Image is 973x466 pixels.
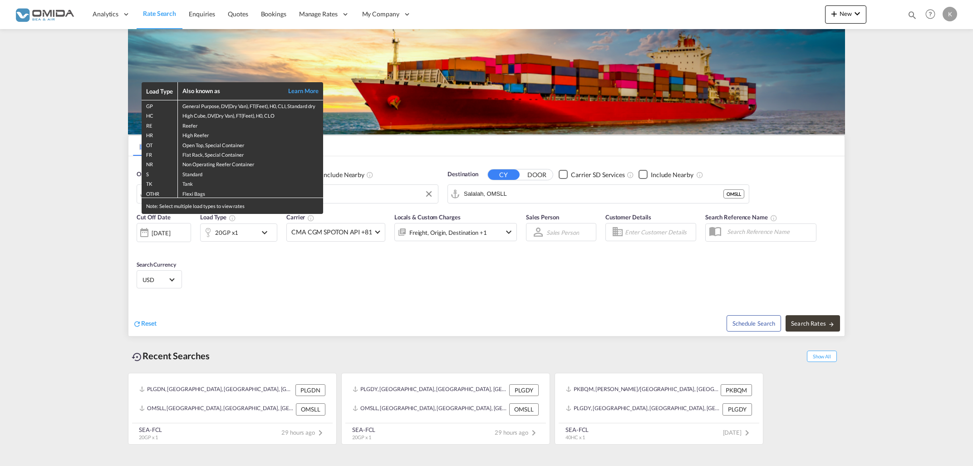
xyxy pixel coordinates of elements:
[178,110,323,119] td: High Cube, DV(Dry Van), FT(Feet), H0, CLO
[142,159,178,168] td: NR
[178,188,323,198] td: Flexi Bags
[178,120,323,129] td: Reefer
[142,198,323,214] div: Note: Select multiple load types to view rates
[278,87,319,95] a: Learn More
[142,120,178,129] td: RE
[142,129,178,139] td: HR
[142,149,178,159] td: FR
[178,159,323,168] td: Non Operating Reefer Container
[142,100,178,110] td: GP
[142,178,178,188] td: TK
[182,87,278,95] div: Also known as
[142,188,178,198] td: OTHR
[178,169,323,178] td: Standard
[142,110,178,119] td: HC
[178,100,323,110] td: General Purpose, DV(Dry Van), FT(Feet), H0, CLI, Standard dry
[142,82,178,100] th: Load Type
[142,139,178,149] td: OT
[178,178,323,188] td: Tank
[178,129,323,139] td: High Reefer
[178,149,323,159] td: Flat Rack, Special Container
[142,169,178,178] td: S
[178,139,323,149] td: Open Top, Special Container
